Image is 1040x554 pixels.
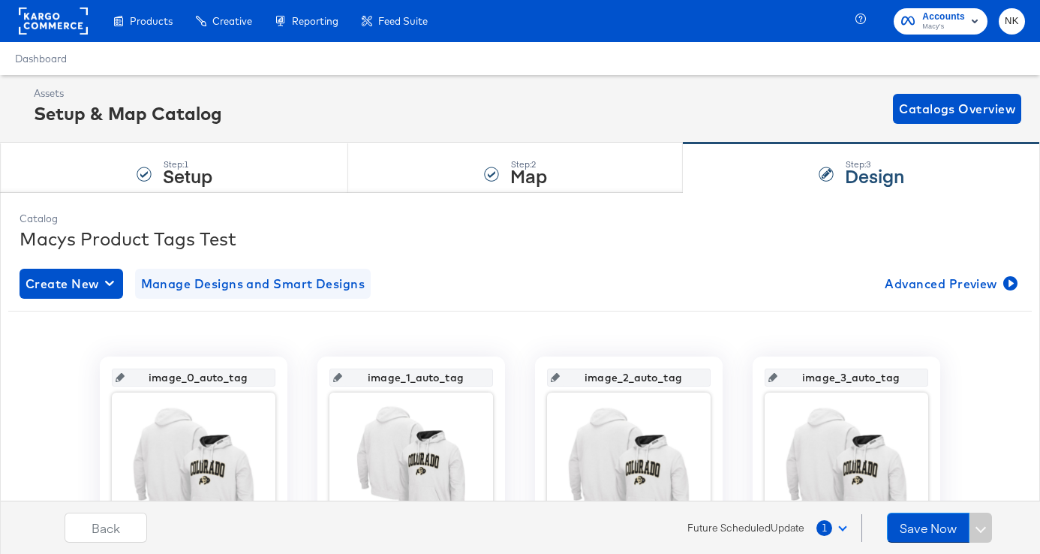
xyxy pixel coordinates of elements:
span: Products [130,15,173,27]
button: Manage Designs and Smart Designs [135,269,371,299]
span: Catalogs Overview [899,98,1015,119]
div: Step: 3 [845,159,904,170]
span: NK [1005,13,1019,30]
div: Setup & Map Catalog [34,101,222,126]
div: Macys Product Tags Test [20,226,1020,251]
button: Save Now [887,513,969,543]
a: Dashboard [15,53,67,65]
span: Advanced Preview [885,273,1014,294]
button: Advanced Preview [879,269,1020,299]
button: Back [65,513,147,543]
button: Create New [20,269,123,299]
button: Catalogs Overview [893,94,1021,124]
strong: Setup [163,163,212,188]
div: Catalog [20,212,1020,226]
span: 1 [816,520,832,536]
span: Accounts [922,9,965,25]
span: Manage Designs and Smart Designs [141,273,365,294]
span: Macy's [922,21,965,33]
span: Reporting [292,15,338,27]
div: Step: 1 [163,159,212,170]
span: Creative [212,15,252,27]
div: Step: 2 [510,159,547,170]
button: AccountsMacy's [894,8,987,35]
span: Create New [26,273,117,294]
button: 1 [816,514,854,541]
strong: Design [845,163,904,188]
button: NK [999,8,1025,35]
div: Assets [34,86,222,101]
strong: Map [510,163,547,188]
span: Future Scheduled Update [687,521,804,535]
span: Feed Suite [378,15,428,27]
